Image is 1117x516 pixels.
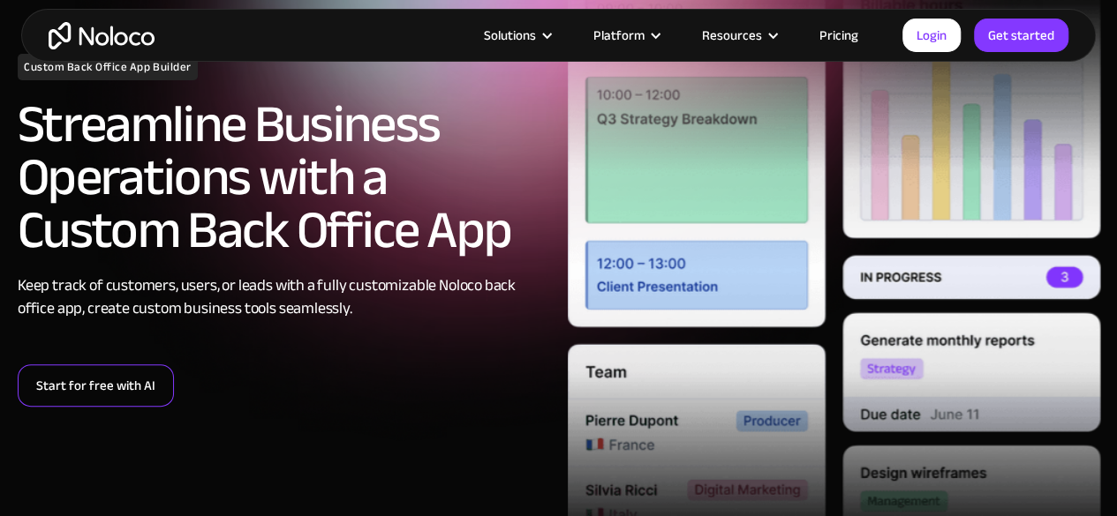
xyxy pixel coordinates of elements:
[974,19,1068,52] a: Get started
[902,19,961,52] a: Login
[18,98,550,257] h2: Streamline Business Operations with a Custom Back Office App
[18,274,550,320] div: Keep track of customers, users, or leads with a fully customizable Noloco back office app, create...
[49,22,155,49] a: home
[797,24,880,47] a: Pricing
[702,24,762,47] div: Resources
[18,364,174,407] a: Start for free with AI
[462,24,571,47] div: Solutions
[571,24,680,47] div: Platform
[680,24,797,47] div: Resources
[484,24,536,47] div: Solutions
[593,24,645,47] div: Platform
